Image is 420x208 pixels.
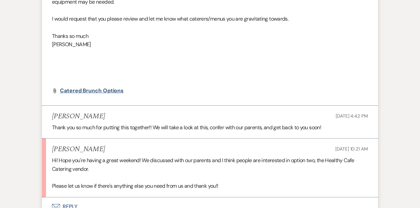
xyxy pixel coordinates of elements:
[52,15,368,23] p: I would request that you please review and let me know what caterers/menus you are gravitating to...
[60,87,124,94] span: Catered Brunch Options
[52,145,105,154] h5: [PERSON_NAME]
[52,32,368,41] p: Thanks so much
[335,146,368,152] span: [DATE] 10:21 AM
[52,112,105,121] h5: [PERSON_NAME]
[60,88,124,93] a: Catered Brunch Options
[52,156,368,173] p: Hi! Hope you're having a great weekend! We discussed with our parents and I think people are inte...
[336,113,368,119] span: [DATE] 4:42 PM
[52,182,368,190] p: Please let us know if there's anything else you need from us and thank you!!
[52,40,368,49] p: [PERSON_NAME]
[52,123,368,132] p: Thank you so much for putting this together!! We will take a look at this, confer with our parent...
